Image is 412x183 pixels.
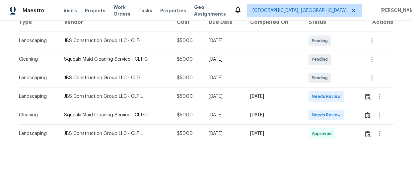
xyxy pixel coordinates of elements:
[64,93,166,100] div: JBS Construction Group LLC - CLT-L
[23,7,44,14] span: Maestro
[365,93,371,100] img: Review Icon
[250,112,298,118] div: [DATE]
[250,93,298,100] div: [DATE]
[19,130,53,137] div: Landscaping
[209,112,240,118] div: [DATE]
[64,75,166,81] div: JBS Construction Group LLC - CLT-L
[365,112,371,118] img: Review Icon
[64,37,166,44] div: JBS Construction Group LLC - CLT-L
[209,37,240,44] div: [DATE]
[245,13,303,31] th: Completed On
[209,75,240,81] div: [DATE]
[303,13,359,31] th: Status
[250,130,298,137] div: [DATE]
[19,112,53,118] div: Cleaning
[359,13,394,31] th: Actions
[203,13,245,31] th: Due Date
[252,7,347,14] span: [GEOGRAPHIC_DATA], [GEOGRAPHIC_DATA]
[312,75,330,81] span: Pending
[177,130,198,137] div: $50.00
[64,56,166,63] div: Squeaki Maid Cleaning Service - CLT-C
[19,93,53,100] div: Landscaping
[19,56,53,63] div: Cleaning
[177,37,198,44] div: $50.00
[209,130,240,137] div: [DATE]
[312,130,334,137] span: Approved
[177,112,198,118] div: $50.00
[209,93,240,100] div: [DATE]
[312,112,343,118] span: Needs Review
[19,13,59,31] th: Type
[19,75,53,81] div: Landscaping
[64,112,166,118] div: Squeaki Maid Cleaning Service - CLT-C
[177,56,198,63] div: $50.00
[113,4,130,17] span: Work Orders
[64,130,166,137] div: JBS Construction Group LLC - CLT-L
[177,75,198,81] div: $50.00
[209,56,240,63] div: [DATE]
[19,37,53,44] div: Landscaping
[364,126,372,142] button: Review Icon
[364,107,372,123] button: Review Icon
[177,93,198,100] div: $50.00
[138,8,152,13] span: Tasks
[312,93,343,100] span: Needs Review
[312,56,330,63] span: Pending
[85,7,105,14] span: Projects
[194,4,226,17] span: Geo Assignments
[160,7,186,14] span: Properties
[63,7,77,14] span: Visits
[59,13,172,31] th: Vendor
[365,131,371,137] img: Review Icon
[364,89,372,104] button: Review Icon
[312,37,330,44] span: Pending
[172,13,203,31] th: Cost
